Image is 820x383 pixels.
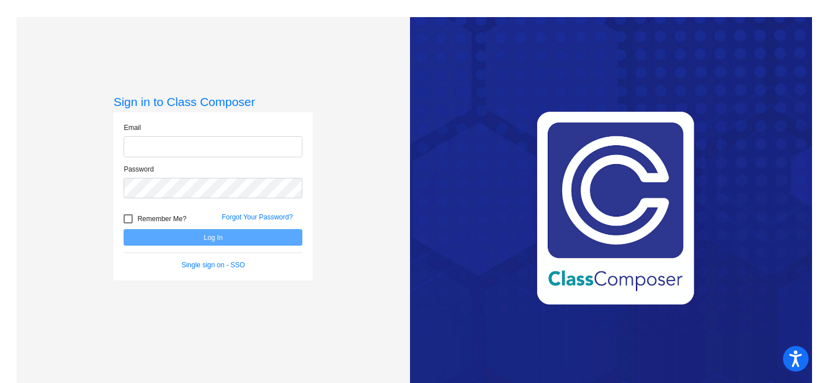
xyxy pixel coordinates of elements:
[124,229,302,246] button: Log In
[113,95,313,109] h3: Sign in to Class Composer
[124,123,141,133] label: Email
[222,213,293,221] a: Forgot Your Password?
[137,212,186,226] span: Remember Me?
[182,261,245,269] a: Single sign on - SSO
[124,164,154,174] label: Password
